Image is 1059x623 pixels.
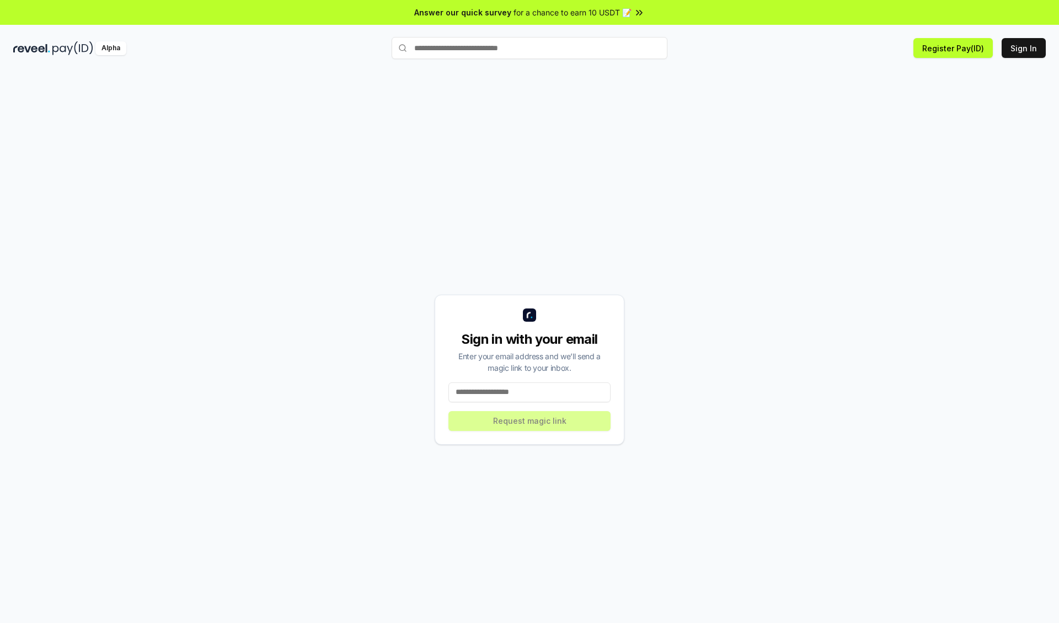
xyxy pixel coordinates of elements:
div: Sign in with your email [448,331,611,348]
img: logo_small [523,308,536,322]
img: pay_id [52,41,93,55]
div: Enter your email address and we’ll send a magic link to your inbox. [448,350,611,374]
button: Register Pay(ID) [913,38,993,58]
span: Answer our quick survey [414,7,511,18]
button: Sign In [1002,38,1046,58]
span: for a chance to earn 10 USDT 📝 [514,7,632,18]
div: Alpha [95,41,126,55]
img: reveel_dark [13,41,50,55]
